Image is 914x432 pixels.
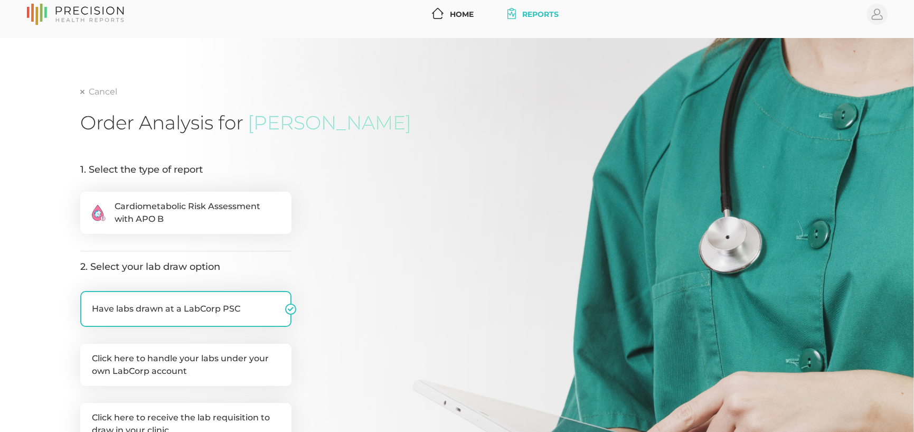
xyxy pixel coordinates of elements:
label: Click here to handle your labs under your own LabCorp account [80,344,291,386]
a: Home [428,5,478,24]
span: [PERSON_NAME] [248,111,411,134]
legend: 1. Select the type of report [80,164,291,180]
span: Cardiometabolic Risk Assessment with APO B [115,200,280,226]
h1: Order Analysis for [80,111,834,134]
a: Cancel [80,87,117,97]
a: Reports [503,5,563,24]
label: Have labs drawn at a LabCorp PSC [80,291,291,327]
legend: 2. Select your lab draw option [80,260,291,274]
